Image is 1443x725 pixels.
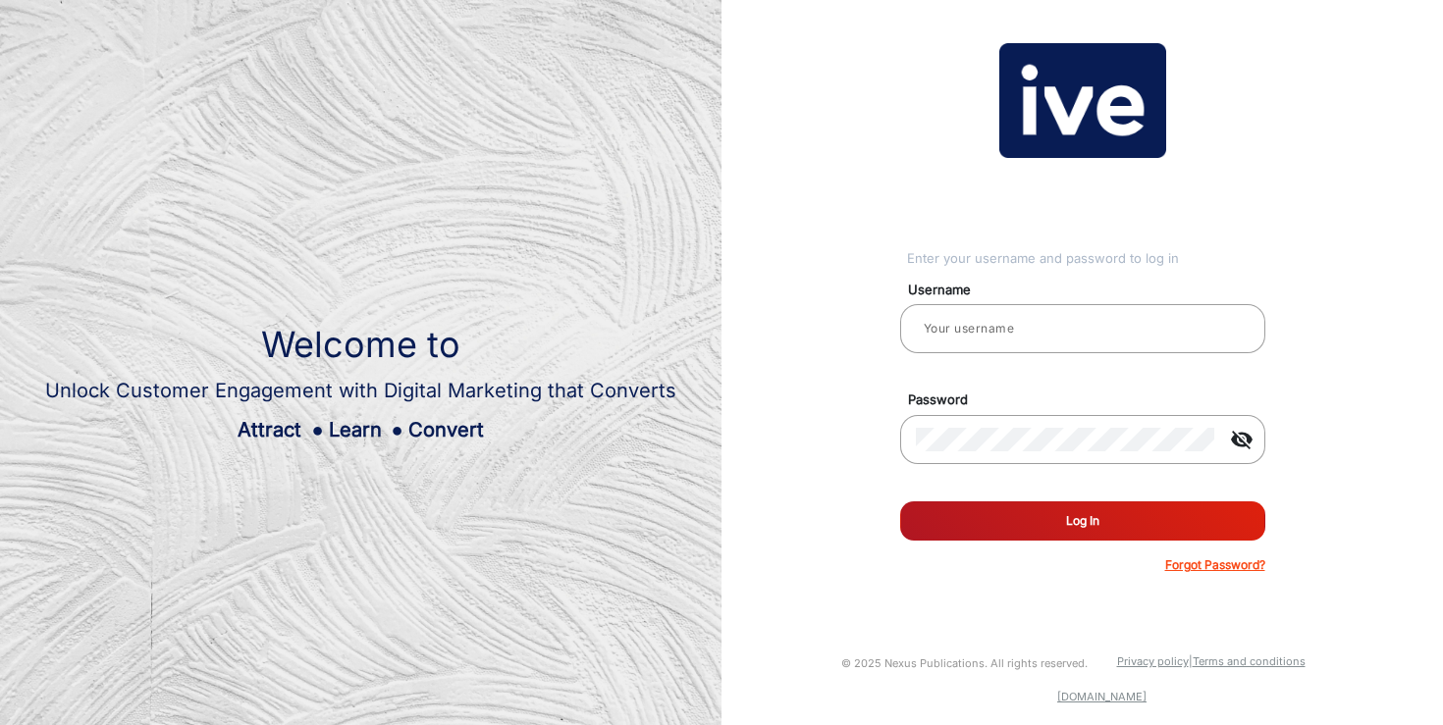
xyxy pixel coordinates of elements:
[1165,556,1265,574] p: Forgot Password?
[916,317,1250,340] input: Your username
[900,501,1265,541] button: Log In
[907,249,1265,269] div: Enter your username and password to log in
[841,656,1088,670] small: © 2025 Nexus Publications. All rights reserved.
[1218,428,1265,451] mat-icon: visibility_off
[1189,654,1193,668] a: |
[999,43,1166,159] img: vmg-logo
[893,390,1288,410] mat-label: Password
[893,281,1288,300] mat-label: Username
[311,418,323,441] span: ●
[1057,690,1147,703] a: [DOMAIN_NAME]
[1117,654,1189,668] a: Privacy policy
[392,418,403,441] span: ●
[45,415,676,444] div: Attract Learn Convert
[1193,654,1306,668] a: Terms and conditions
[45,324,676,366] h1: Welcome to
[45,376,676,405] div: Unlock Customer Engagement with Digital Marketing that Converts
